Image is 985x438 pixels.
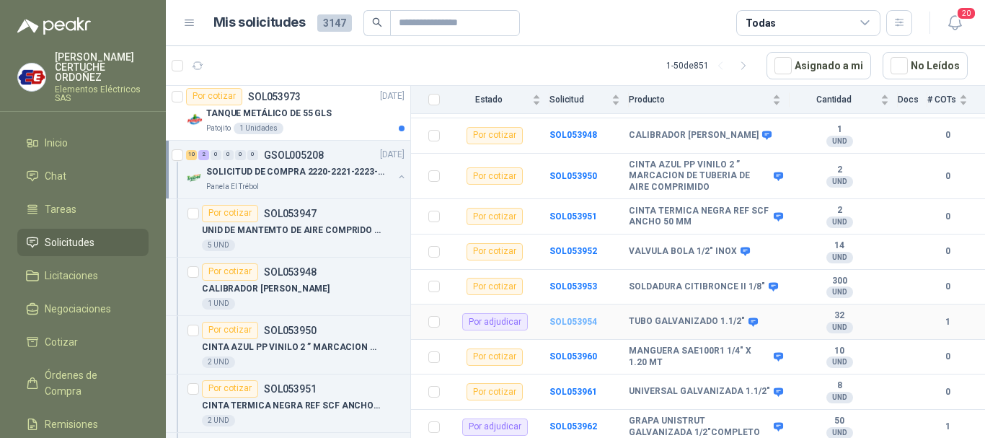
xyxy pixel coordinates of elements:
div: Por cotizar [202,322,258,339]
span: Licitaciones [45,268,98,284]
div: Por adjudicar [462,313,528,330]
span: Órdenes de Compra [45,367,135,399]
a: Chat [17,162,149,190]
div: 1 UND [202,298,235,310]
b: 10 [790,346,889,357]
div: 2 UND [202,356,235,368]
th: Estado [449,86,549,114]
div: Por cotizar [467,208,523,225]
a: SOL053951 [549,211,597,222]
b: GRAPA UNISTRUT GALVANIZADA 1/2"COMPLETO [629,416,770,438]
b: 32 [790,310,889,322]
a: Licitaciones [17,262,149,289]
button: Asignado a mi [767,52,871,79]
div: UND [826,136,853,147]
a: SOL053948 [549,130,597,140]
div: UND [826,216,853,228]
span: Cotizar [45,334,78,350]
b: CALIBRADOR [PERSON_NAME] [629,130,759,141]
b: SOL053961 [549,387,597,397]
th: Producto [629,86,790,114]
a: Por cotizarSOL053973[DATE] Company LogoTANQUE METÁLICO DE 55 GLSPatojito1 Unidades [166,82,410,141]
span: Remisiones [45,416,98,432]
b: 1 [927,315,968,329]
b: 0 [927,128,968,142]
p: [DATE] [380,89,405,103]
h1: Mis solicitudes [213,12,306,33]
div: Por cotizar [467,127,523,144]
a: SOL053953 [549,281,597,292]
b: 2 [790,205,889,216]
img: Company Logo [186,111,203,128]
p: SOLICITUD DE COMPRA 2220-2221-2223-2224 [206,165,386,179]
p: SOL053947 [264,209,317,219]
div: 0 [235,150,246,160]
p: TANQUE METÁLICO DE 55 GLS [206,107,332,121]
a: Por cotizarSOL053951CINTA TERMICA NEGRA REF SCF ANCHO 50 MM2 UND [166,375,410,433]
th: Docs [898,86,927,114]
div: 0 [223,150,234,160]
a: Órdenes de Compra [17,362,149,405]
span: Cantidad [790,95,878,105]
div: 1 - 50 de 851 [666,54,755,77]
a: Tareas [17,196,149,223]
b: 50 [790,416,889,427]
a: Inicio [17,129,149,157]
b: MANGUERA SAE100R1 1/4" X 1.20 MT [629,346,770,368]
a: Cotizar [17,328,149,356]
div: UND [826,176,853,188]
div: Por cotizar [202,205,258,222]
a: SOL053960 [549,351,597,362]
a: Negociaciones [17,295,149,323]
img: Logo peakr [17,17,91,35]
span: 3147 [317,14,352,32]
span: Solicitud [549,95,609,105]
span: Tareas [45,201,76,217]
div: Por cotizar [467,278,523,295]
th: Solicitud [549,86,629,114]
span: search [372,17,382,27]
a: Solicitudes [17,229,149,256]
div: Por cotizar [202,263,258,281]
b: 1 [927,420,968,434]
a: Remisiones [17,411,149,438]
button: 20 [942,10,968,36]
p: Elementos Eléctricos SAS [55,85,149,102]
div: UND [826,286,853,298]
a: Por cotizarSOL053947UNID DE MANTEMTO DE AIRE COMPRIDO 1/2 STD 150 PSI(FILTRO LUBRIC Y REGULA)5 UND [166,199,410,258]
span: Solicitudes [45,235,94,250]
div: Todas [746,15,776,31]
b: TUBO GALVANIZADO 1.1/2" [629,316,745,328]
a: 10 2 0 0 0 0 GSOL005208[DATE] Company LogoSOLICITUD DE COMPRA 2220-2221-2223-2224Panela El Trébol [186,146,407,193]
div: 0 [211,150,221,160]
b: VALVULA BOLA 1/2" INOX [629,246,737,258]
div: UND [826,356,853,368]
b: CINTA AZUL PP VINILO 2 ” MARCACION DE TUBERIA DE AIRE COMPRIMIDO [629,159,770,193]
div: Por cotizar [467,243,523,260]
p: [PERSON_NAME] CERTUCHE ORDOÑEZ [55,52,149,82]
b: 300 [790,276,889,287]
p: CINTA TERMICA NEGRA REF SCF ANCHO 50 MM [202,399,381,413]
a: SOL053952 [549,246,597,256]
b: 14 [790,240,889,252]
b: 0 [927,385,968,399]
span: # COTs [927,95,956,105]
p: GSOL005208 [264,150,324,160]
div: Por cotizar [467,349,523,366]
b: SOLDADURA CITIBRONCE II 1/8" [629,281,765,293]
div: UND [826,392,853,403]
span: Inicio [45,135,68,151]
p: SOL053951 [264,384,317,394]
div: 2 UND [202,415,235,426]
div: Por adjudicar [462,419,528,436]
div: UND [826,322,853,333]
img: Company Logo [18,63,45,91]
div: 1 Unidades [234,123,283,134]
b: 0 [927,210,968,224]
a: SOL053950 [549,171,597,181]
p: SOL053950 [264,325,317,336]
th: Cantidad [790,86,898,114]
span: Producto [629,95,769,105]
